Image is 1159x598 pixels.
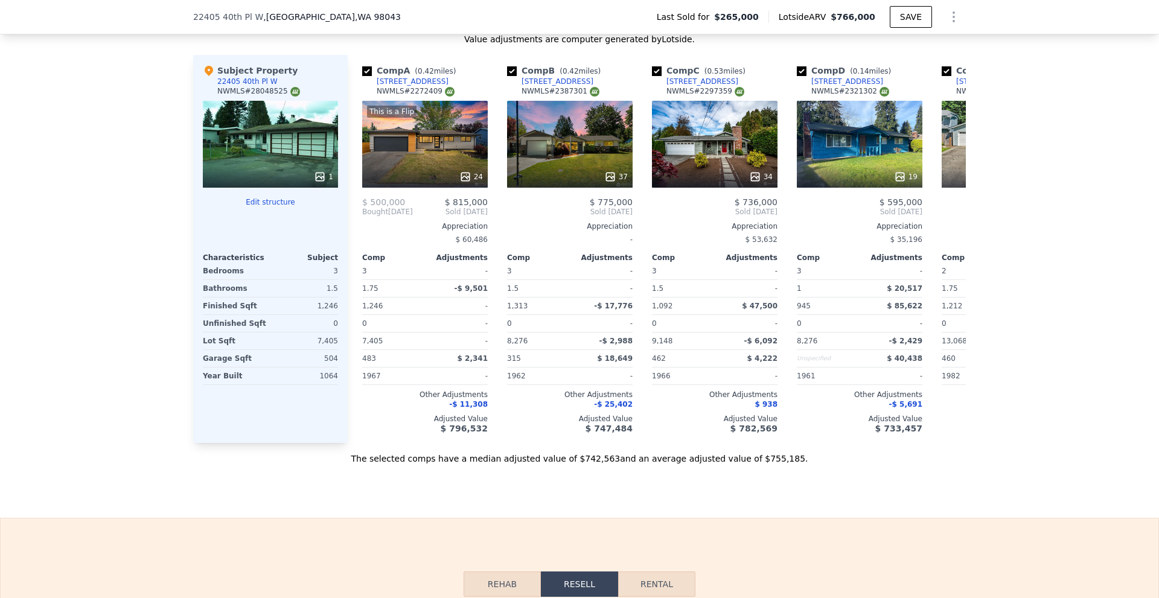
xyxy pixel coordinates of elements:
[797,414,922,424] div: Adjusted Value
[666,77,738,86] div: [STREET_ADDRESS]
[273,350,338,367] div: 504
[942,280,1002,297] div: 1.75
[362,77,449,86] a: [STREET_ADDRESS]
[586,424,633,433] span: $ 747,484
[894,171,918,183] div: 19
[717,280,777,297] div: -
[717,315,777,332] div: -
[735,197,777,207] span: $ 736,000
[657,11,715,23] span: Last Sold for
[362,414,488,424] div: Adjusted Value
[889,400,922,409] span: -$ 5,691
[862,262,922,279] div: -
[749,171,773,183] div: 34
[714,11,759,23] span: $265,000
[445,87,455,97] img: NWMLS Logo
[652,207,777,217] span: Sold [DATE]
[652,337,672,345] span: 9,148
[652,77,738,86] a: [STREET_ADDRESS]
[618,571,695,597] button: Rental
[441,424,488,433] span: $ 796,532
[464,571,541,597] button: Rehab
[797,367,857,384] div: 1961
[797,319,802,328] span: 0
[507,390,633,399] div: Other Adjustments
[203,315,268,332] div: Unfinished Sqft
[942,390,1067,399] div: Other Adjustments
[735,87,744,97] img: NWMLS Logo
[555,67,605,75] span: ( miles)
[942,77,1028,86] a: [STREET_ADDRESS]
[572,367,633,384] div: -
[458,354,488,363] span: $ 2,341
[362,367,423,384] div: 1967
[193,443,966,465] div: The selected comps have a median adjusted value of $742,563 and an average adjusted value of $755...
[890,6,932,28] button: SAVE
[362,337,383,345] span: 7,405
[362,253,425,262] div: Comp
[797,390,922,399] div: Other Adjustments
[507,319,512,328] span: 0
[597,354,633,363] span: $ 18,649
[203,297,268,314] div: Finished Sqft
[572,262,633,279] div: -
[507,354,521,363] span: 315
[590,197,633,207] span: $ 775,000
[860,253,922,262] div: Adjustments
[887,284,922,293] span: $ 20,517
[742,302,777,310] span: $ 47,500
[362,319,367,328] span: 0
[797,350,857,367] div: Unspecified
[890,235,922,244] span: $ 35,196
[455,284,488,293] span: -$ 9,501
[203,262,268,279] div: Bedrooms
[362,197,405,207] span: $ 500,000
[652,319,657,328] span: 0
[362,390,488,399] div: Other Adjustments
[507,337,528,345] span: 8,276
[507,280,567,297] div: 1.5
[522,86,599,97] div: NWMLS # 2387301
[730,424,777,433] span: $ 782,569
[263,11,401,23] span: , [GEOGRAPHIC_DATA]
[797,207,922,217] span: Sold [DATE]
[203,367,268,384] div: Year Built
[880,197,922,207] span: $ 595,000
[715,253,777,262] div: Adjustments
[942,221,1067,231] div: Appreciation
[507,414,633,424] div: Adjusted Value
[797,337,817,345] span: 8,276
[563,67,579,75] span: 0.42
[797,267,802,275] span: 3
[427,262,488,279] div: -
[203,280,268,297] div: Bathrooms
[797,221,922,231] div: Appreciation
[797,253,860,262] div: Comp
[193,33,966,45] div: Value adjustments are computer generated by Lotside .
[362,65,461,77] div: Comp A
[797,65,896,77] div: Comp D
[652,267,657,275] span: 3
[456,235,488,244] span: $ 60,486
[273,332,338,349] div: 7,405
[273,367,338,384] div: 1064
[362,221,488,231] div: Appreciation
[507,65,605,77] div: Comp B
[427,315,488,332] div: -
[779,11,831,23] span: Lotside ARV
[425,253,488,262] div: Adjustments
[590,87,599,97] img: NWMLS Logo
[604,171,628,183] div: 37
[203,65,298,77] div: Subject Property
[747,354,777,363] span: $ 4,222
[507,302,528,310] span: 1,313
[845,67,896,75] span: ( miles)
[797,280,857,297] div: 1
[853,67,869,75] span: 0.14
[594,400,633,409] span: -$ 25,402
[652,302,672,310] span: 1,092
[449,400,488,409] span: -$ 11,308
[203,253,270,262] div: Characteristics
[427,297,488,314] div: -
[797,77,883,86] a: [STREET_ADDRESS]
